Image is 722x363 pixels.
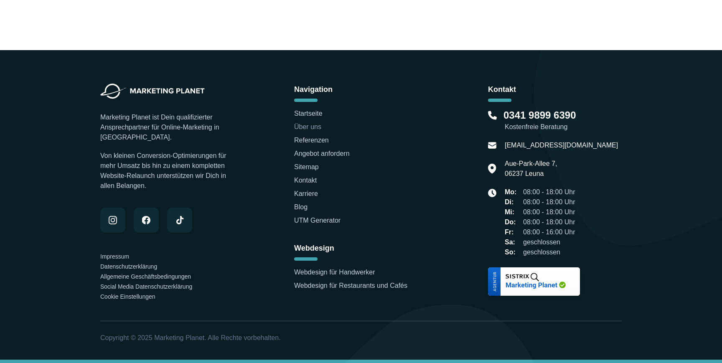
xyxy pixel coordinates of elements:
[505,217,575,227] li: 08:00 - 18:00 Uhr
[505,187,575,197] li: 08:00 - 18:00 Uhr
[294,123,321,130] a: Über uns
[294,190,318,197] a: Karriere
[294,217,341,224] a: UTM Generator
[505,122,622,132] small: Kostenfreie Beratung
[294,150,350,157] a: Angebot anfordern
[294,137,329,144] a: Referenzen
[505,227,518,237] span: Fr:
[488,84,622,95] h6: Kontakt
[505,237,575,247] li: geschlossen
[505,140,618,150] a: [EMAIL_ADDRESS][DOMAIN_NAME]
[488,140,496,150] img: E-Mail Icon
[505,197,575,207] li: 08:00 - 18:00 Uhr
[505,187,518,197] span: Mo:
[505,197,518,207] span: Di:
[100,292,155,301] button: Cookie Einstellungen
[294,84,428,95] h6: Navigation
[100,208,125,233] a: Folge Marketing Planet auf Instagram
[488,159,496,179] img: Standort-Icon
[100,333,622,343] p: Copyright © 2025 Marketing Planet. Alle Rechte vorbehalten.
[100,112,234,142] p: Marketing Planet ist Dein qualifizierter Ansprechpartner für Online-Marketing in [GEOGRAPHIC_DATA].
[505,227,575,237] li: 08:00 - 16:00 Uhr
[488,189,496,197] img: Uhr-Icon
[100,151,234,191] p: Von kleinen Conversion-Optimierungen für mehr Umsatz bis hin zu einem kompletten Website-Relaunch...
[505,247,575,257] li: geschlossen
[100,273,191,280] a: Allgemeine Geschäftsbedingungen
[100,283,192,290] a: Social Media Datenschutzerklärung
[100,84,205,99] img: Marketing Planet - Webdesign, Website Entwicklung und SEO
[294,269,375,276] a: Webdesign für Handwerker
[134,208,159,233] a: Folge Marketing Planet auf Facebook
[488,109,497,122] img: Telefon Icon
[505,237,518,247] span: Sa:
[294,110,323,117] a: Startseite
[294,282,407,289] a: Webdesign für Restaurants und Cafés
[505,247,518,257] span: So:
[167,208,192,233] a: Folge Marketing Planet auf TikTok
[175,216,184,224] img: Marketing Planet auf TikTok
[505,207,575,217] li: 08:00 - 18:00 Uhr
[100,253,129,260] a: Impressum
[503,109,576,122] a: 0341 9899 6390
[294,242,428,254] h6: Webdesign
[505,159,557,179] p: Aue-Park-Allee 7, 06237 Leuna
[100,263,157,270] a: Datenschutzerklärung
[294,177,317,184] a: Kontakt
[294,203,308,211] a: Blog
[142,216,150,224] img: Marketing Planet auf Facebook
[505,217,518,227] span: Do:
[294,163,319,170] a: Sitemap
[109,216,117,224] img: Marketing Planet auf Instagram
[505,207,518,217] span: Mi:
